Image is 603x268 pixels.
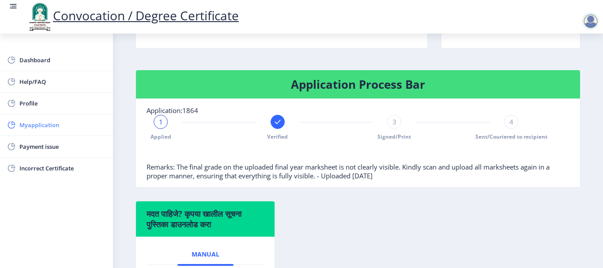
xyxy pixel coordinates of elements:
span: Applied [151,133,171,140]
span: Signed/Print [377,133,411,140]
h6: मदत पाहिजे? कृपया खालील सूचना पुस्तिका डाउनलोड करा [147,208,264,230]
img: logo [26,2,53,32]
span: Help/FAQ [19,76,106,87]
span: Dashboard [19,55,106,65]
span: Payment issue [19,141,106,152]
span: 1 [159,117,163,126]
span: Remarks: The final grade on the uploaded final year marksheet is not clearly visible. Kindly scan... [147,162,550,180]
span: Verified [267,133,288,140]
h4: Application Process Bar [147,77,569,91]
a: Manual [177,244,234,265]
span: 4 [509,117,513,126]
span: Application:1864 [147,106,198,115]
a: Convocation / Degree Certificate [26,7,239,24]
span: Myapplication [19,120,106,130]
span: Manual [192,251,219,258]
span: 3 [392,117,396,126]
span: Profile [19,98,106,109]
span: Incorrect Certificate [19,163,106,174]
span: Sent/Couriered to recipient [475,133,547,140]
